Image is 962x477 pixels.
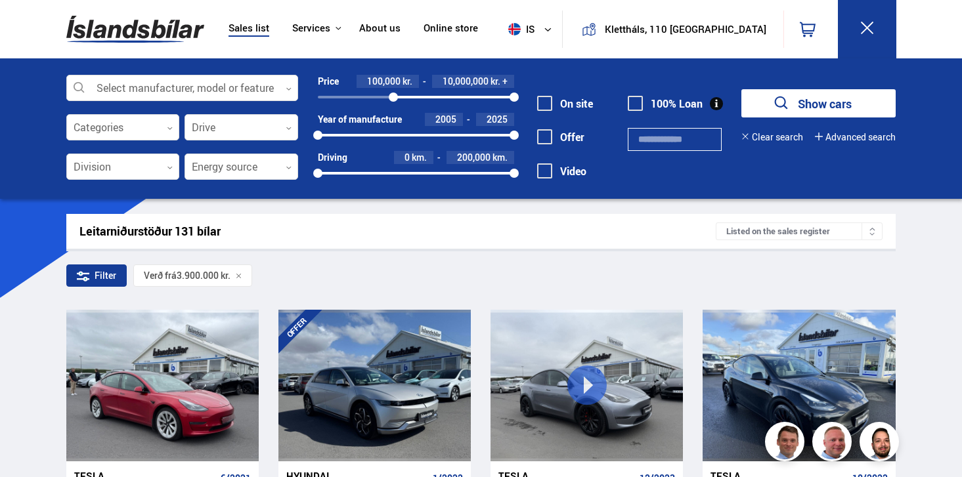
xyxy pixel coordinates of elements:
font: km. [412,151,427,163]
button: Advanced search [815,132,896,142]
font: Klettháls, 110 [GEOGRAPHIC_DATA] [605,22,766,35]
font: Listed on the sales register [726,225,830,237]
button: Services [292,22,330,35]
img: svg+xml;base64,PHN2ZyB4bWxucz0iaHR0cDovL3d3dy53My5vcmcvMjAwMC9zdmciIHdpZHRoPSI1MTIiIGhlaWdodD0iNT... [508,23,521,35]
font: Advanced search [825,131,896,143]
button: Open LiveChat chat widget [11,5,50,45]
button: is [503,10,562,49]
font: 200,000 [457,151,491,163]
font: 100,000 [367,75,401,87]
font: Driving [318,151,347,163]
img: FbJEzSuNWCJXmdc-.webp [767,424,806,463]
font: 2025 [487,113,508,125]
img: siFngHWaQ9KaOqBr.png [814,424,854,463]
a: Sales list [229,22,269,36]
font: 2005 [435,113,456,125]
font: kr. [403,75,412,87]
font: On site [560,96,593,111]
font: Show cars [798,96,852,112]
font: Video [560,164,586,178]
font: km. [492,151,508,163]
font: Clear search [752,131,803,143]
span: 3.900.000 kr. [177,270,230,281]
font: Offer [560,130,584,144]
button: Clear search [741,132,803,142]
img: nhp88E3Fdnt1Opn2.png [862,424,901,463]
font: 100% Loan [651,96,703,111]
font: About us [359,21,401,34]
font: 0 [404,151,410,163]
a: Klettháls, 110 [GEOGRAPHIC_DATA] [573,10,772,48]
font: Online store [424,21,478,34]
div: Leitarniðurstöður 131 bílar [79,224,716,238]
font: 10,000,000 [443,75,489,87]
a: About us [359,22,401,36]
button: Show cars [741,89,896,117]
font: Services [292,21,330,34]
font: Year of manufacture [318,113,402,125]
span: Verð frá [144,270,177,281]
font: Sales list [229,21,269,34]
font: kr. [491,75,500,87]
font: + [502,75,508,87]
button: Klettháls, 110 [GEOGRAPHIC_DATA] [601,24,770,35]
a: Online store [424,22,478,36]
font: Filter [95,269,116,281]
font: Price [318,75,339,87]
img: G0Ugv5HjCgRt.svg [66,8,204,51]
font: is [526,22,535,35]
